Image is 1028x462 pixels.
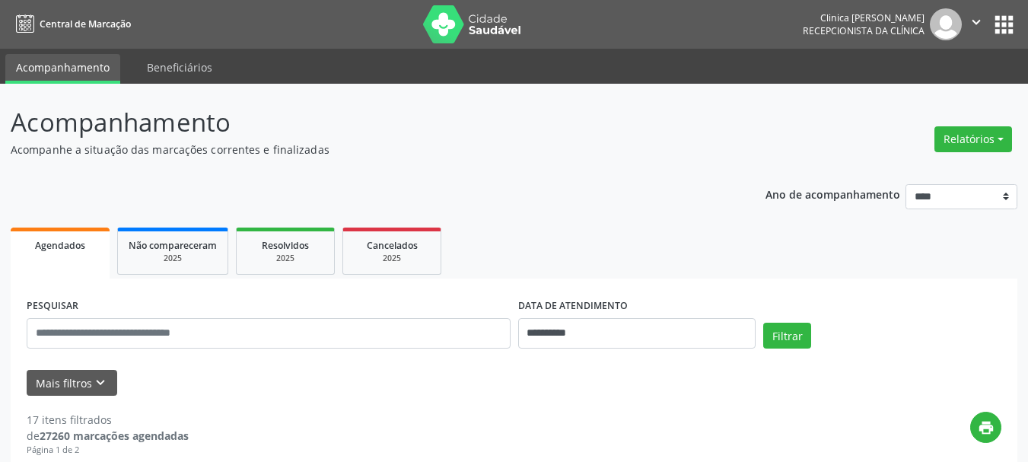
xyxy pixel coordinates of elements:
div: Página 1 de 2 [27,444,189,457]
a: Central de Marcação [11,11,131,37]
a: Acompanhamento [5,54,120,84]
p: Ano de acompanhamento [765,184,900,203]
div: Clinica [PERSON_NAME] [803,11,925,24]
div: 2025 [247,253,323,264]
strong: 27260 marcações agendadas [40,429,189,443]
div: 2025 [129,253,217,264]
span: Agendados [35,239,85,252]
div: 2025 [354,253,430,264]
span: Resolvidos [262,239,309,252]
button: Mais filtroskeyboard_arrow_down [27,370,117,397]
button:  [962,8,991,40]
span: Cancelados [367,239,418,252]
p: Acompanhe a situação das marcações correntes e finalizadas [11,142,715,158]
button: Filtrar [763,323,811,349]
span: Não compareceram [129,239,217,252]
button: apps [991,11,1017,38]
div: de [27,428,189,444]
i:  [968,14,985,30]
a: Beneficiários [136,54,223,81]
img: img [930,8,962,40]
span: Recepcionista da clínica [803,24,925,37]
p: Acompanhamento [11,104,715,142]
label: DATA DE ATENDIMENTO [518,295,628,318]
button: print [970,412,1001,443]
div: 17 itens filtrados [27,412,189,428]
i: keyboard_arrow_down [92,374,109,391]
button: Relatórios [934,126,1012,152]
span: Central de Marcação [40,18,131,30]
label: PESQUISAR [27,295,78,318]
i: print [978,419,995,436]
